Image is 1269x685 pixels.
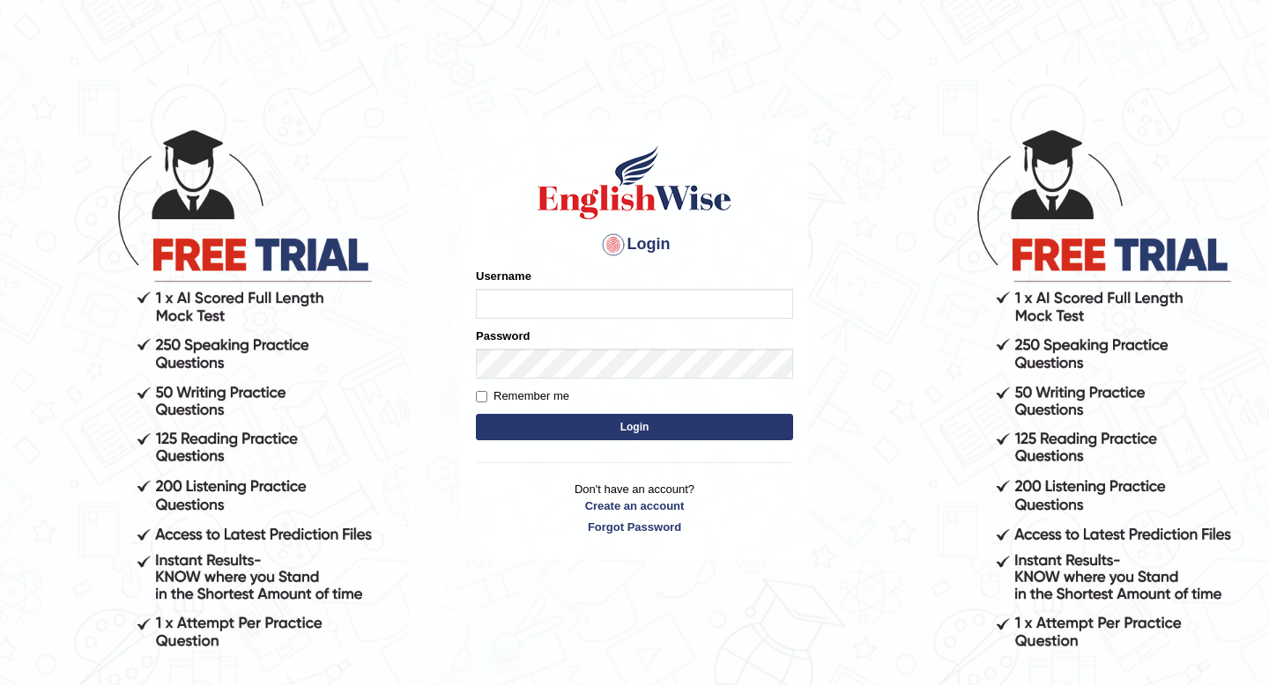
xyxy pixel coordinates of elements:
a: Forgot Password [476,519,793,535]
label: Username [476,268,531,284]
p: Don't have an account? [476,481,793,535]
img: Logo of English Wise sign in for intelligent practice with AI [534,143,735,222]
button: Login [476,414,793,440]
h4: Login [476,231,793,259]
label: Password [476,328,530,344]
label: Remember me [476,387,569,405]
input: Remember me [476,391,487,402]
a: Create an account [476,497,793,514]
